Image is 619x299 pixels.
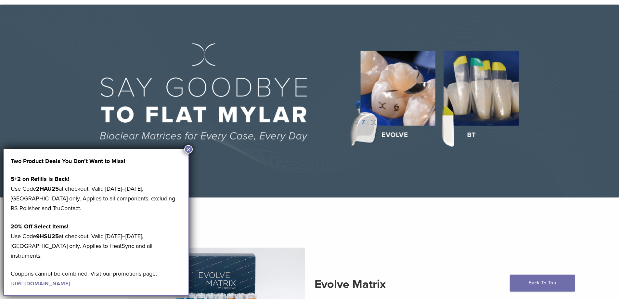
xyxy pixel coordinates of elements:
[11,223,69,230] strong: 20% Off Select Items!
[11,174,182,213] p: Use Code at checkout. Valid [DATE]–[DATE], [GEOGRAPHIC_DATA] only. Applies to all components, exc...
[11,175,70,183] strong: 5+2 on Refills is Back!
[36,233,59,240] strong: 9HSU25
[11,280,70,287] a: [URL][DOMAIN_NAME]
[36,185,59,192] strong: 2HAU25
[510,275,575,292] a: Back To Top
[315,277,491,292] h2: Evolve Matrix
[11,222,182,261] p: Use Code at checkout. Valid [DATE]–[DATE], [GEOGRAPHIC_DATA] only. Applies to HeatSync and all in...
[11,157,125,165] strong: Two Product Deals You Don’t Want to Miss!
[184,145,193,154] button: Close
[11,269,182,288] p: Coupons cannot be combined. Visit our promotions page:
